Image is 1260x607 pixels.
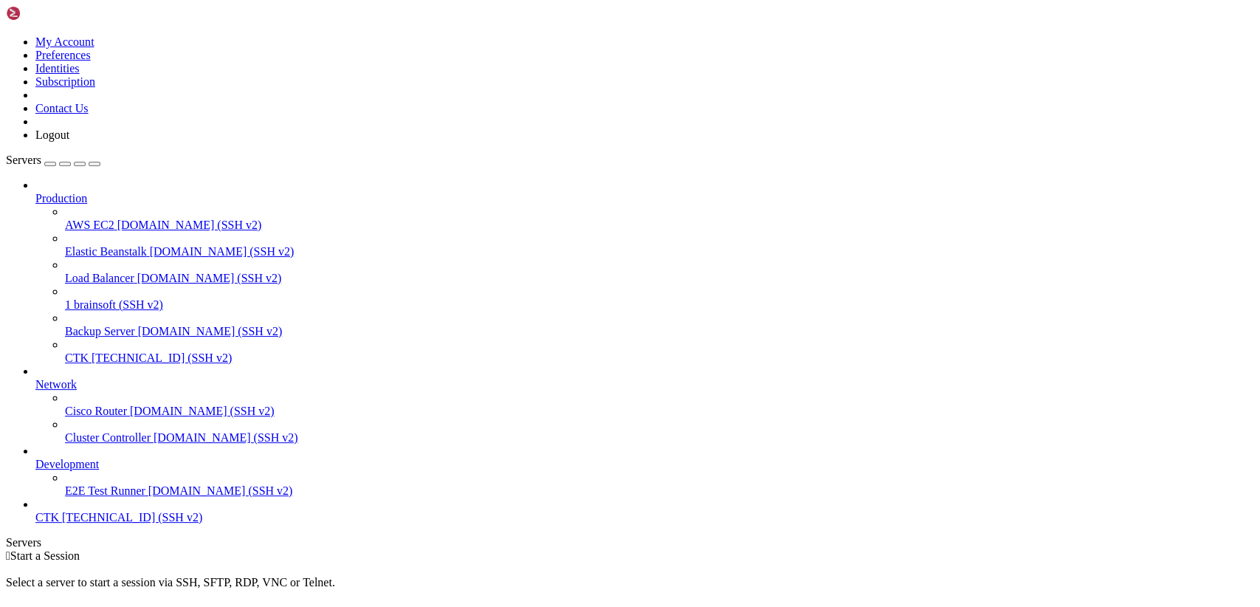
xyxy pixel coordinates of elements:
a: Servers [6,154,100,166]
a: Development [35,458,1254,471]
li: Elastic Beanstalk [DOMAIN_NAME] (SSH v2) [65,232,1254,258]
a: My Account [35,35,94,48]
a: 1 brainsoft (SSH v2) [65,298,1254,312]
li: Network [35,365,1254,445]
img: Shellngn [6,6,91,21]
span: AWS EC2 [65,219,114,231]
span: [DOMAIN_NAME] (SSH v2) [154,431,298,444]
li: Cisco Router [DOMAIN_NAME] (SSH v2) [65,391,1254,418]
a: Cluster Controller [DOMAIN_NAME] (SSH v2) [65,431,1254,445]
li: Cluster Controller [DOMAIN_NAME] (SSH v2) [65,418,1254,445]
span: Cisco Router [65,405,127,417]
span: brainsoft (SSH v2) [74,298,163,311]
span: [DOMAIN_NAME] (SSH v2) [150,245,295,258]
li: Load Balancer [DOMAIN_NAME] (SSH v2) [65,258,1254,285]
li: AWS EC2 [DOMAIN_NAME] (SSH v2) [65,205,1254,232]
span: Production [35,192,87,205]
li: Development [35,445,1254,498]
li: 1 brainsoft (SSH v2) [65,285,1254,312]
span: [DOMAIN_NAME] (SSH v2) [117,219,262,231]
span: 1 [65,298,71,311]
span: [TECHNICAL_ID] (SSH v2) [62,511,202,524]
a: CTK [TECHNICAL_ID] (SSH v2) [65,351,1254,365]
a: Load Balancer [DOMAIN_NAME] (SSH v2) [65,272,1254,285]
span:  [6,549,10,562]
span: [DOMAIN_NAME] (SSH v2) [130,405,275,417]
a: Cisco Router [DOMAIN_NAME] (SSH v2) [65,405,1254,418]
a: Elastic Beanstalk [DOMAIN_NAME] (SSH v2) [65,245,1254,258]
a: E2E Test Runner [DOMAIN_NAME] (SSH v2) [65,484,1254,498]
span: E2E Test Runner [65,484,145,497]
span: Backup Server [65,325,135,337]
span: CTK [65,351,89,364]
div: Servers [6,536,1254,549]
span: Development [35,458,99,470]
li: Backup Server [DOMAIN_NAME] (SSH v2) [65,312,1254,338]
li: CTK [TECHNICAL_ID] (SSH v2) [65,338,1254,365]
span: Load Balancer [65,272,134,284]
li: CTK [TECHNICAL_ID] (SSH v2) [35,498,1254,524]
a: Backup Server [DOMAIN_NAME] (SSH v2) [65,325,1254,338]
span: [DOMAIN_NAME] (SSH v2) [138,325,283,337]
a: Subscription [35,75,95,88]
a: Network [35,378,1254,391]
span: [DOMAIN_NAME] (SSH v2) [137,272,282,284]
a: Contact Us [35,102,89,114]
span: CTK [35,511,59,524]
a: Logout [35,128,69,141]
li: E2E Test Runner [DOMAIN_NAME] (SSH v2) [65,471,1254,498]
span: [TECHNICAL_ID] (SSH v2) [92,351,232,364]
a: Production [35,192,1254,205]
a: AWS EC2 [DOMAIN_NAME] (SSH v2) [65,219,1254,232]
span: Network [35,378,77,391]
span: Start a Session [10,549,80,562]
span: [DOMAIN_NAME] (SSH v2) [148,484,293,497]
a: Preferences [35,49,91,61]
li: Production [35,179,1254,365]
a: CTK [TECHNICAL_ID] (SSH v2) [35,511,1254,524]
a: Identities [35,62,80,75]
span: Cluster Controller [65,431,151,444]
span: Servers [6,154,41,166]
span: Elastic Beanstalk [65,245,147,258]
